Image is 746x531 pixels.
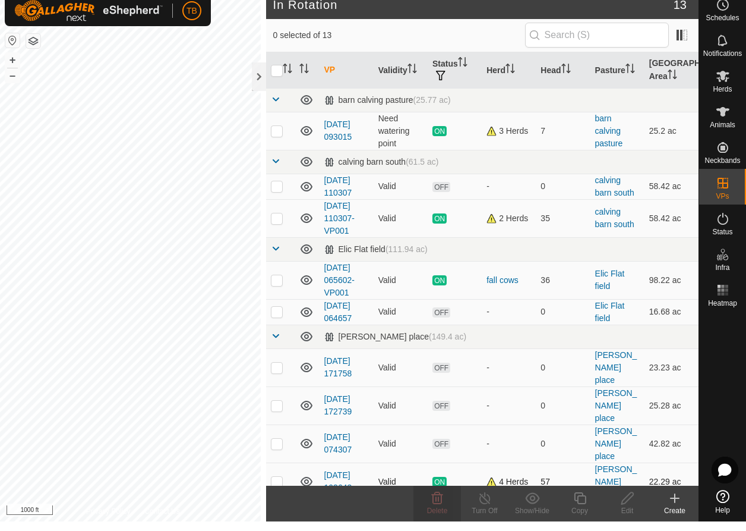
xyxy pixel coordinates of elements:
p-sorticon: Activate to sort [407,75,417,84]
a: [PERSON_NAME] place [595,474,637,508]
a: [DATE] 110307 [324,185,352,207]
td: 42.82 ac [644,434,698,472]
button: Map Layers [26,43,40,58]
span: 13 [674,5,687,23]
td: 0 [536,309,590,334]
p-sorticon: Activate to sort [299,75,309,84]
div: Elic Flat field [324,254,428,264]
div: 3 Herds [486,134,531,147]
th: Herd [482,62,536,98]
a: [PERSON_NAME] place [595,436,637,470]
td: Valid [374,271,428,309]
h2: In Rotation [273,7,674,21]
td: 0 [536,396,590,434]
img: Gallagher Logo [14,10,163,31]
a: calving barn south [595,185,634,207]
button: Reset Map [5,43,20,57]
a: [DATE] 065602-VP001 [324,272,355,307]
a: calving barn south [595,216,634,238]
td: 0 [536,434,590,472]
span: Infra [715,274,729,281]
td: 25.2 ac [644,121,698,159]
span: OFF [432,410,450,420]
td: 36 [536,271,590,309]
span: (111.94 ac) [385,254,428,263]
span: Heatmap [708,309,737,316]
div: Copy [556,515,603,526]
a: [DATE] 103643 [324,480,352,502]
td: 16.68 ac [644,309,698,334]
div: calving barn south [324,166,439,177]
span: ON [432,486,447,497]
td: Valid [374,396,428,434]
div: - [486,447,531,460]
div: fall cows [486,284,531,296]
td: Valid [374,209,428,247]
th: Status [428,62,482,98]
a: [DATE] 171758 [324,366,352,388]
td: 57 [536,472,590,510]
a: [DATE] 093015 [324,129,352,151]
th: Validity [374,62,428,98]
span: Neckbands [704,166,740,174]
td: Valid [374,434,428,472]
span: 0 selected of 13 [273,39,525,51]
div: Turn Off [461,515,508,526]
th: [GEOGRAPHIC_DATA] Area [644,62,698,98]
a: barn calving pasture [595,123,623,158]
div: - [486,371,531,384]
td: 23.23 ac [644,358,698,396]
span: OFF [432,191,450,202]
th: Head [536,62,590,98]
td: 0 [536,358,590,396]
td: 0 [536,183,590,209]
div: - [486,190,531,202]
td: 22.29 ac [644,472,698,510]
span: ON [432,285,447,295]
span: (61.5 ac) [406,166,438,176]
span: OFF [432,372,450,382]
a: Privacy Policy [86,516,131,526]
input: Search (S) [525,32,669,57]
span: Status [712,238,732,245]
span: VPs [716,202,729,209]
button: – [5,78,20,92]
a: [DATE] 074307 [324,442,352,464]
span: ON [432,136,447,146]
a: [PERSON_NAME] place [595,360,637,394]
td: 25.28 ac [644,396,698,434]
span: OFF [432,317,450,327]
span: Schedules [706,24,739,31]
td: 58.42 ac [644,209,698,247]
div: [PERSON_NAME] place [324,341,467,351]
th: VP [320,62,374,98]
a: [DATE] 110307-VP001 [324,210,355,245]
p-sorticon: Activate to sort [283,75,292,84]
td: 7 [536,121,590,159]
span: Delete [427,516,448,524]
p-sorticon: Activate to sort [668,81,677,90]
div: barn calving pasture [324,105,451,115]
span: ON [432,223,447,233]
a: Help [699,495,746,528]
div: Edit [603,515,651,526]
span: TB [186,14,197,27]
a: [PERSON_NAME] place [595,398,637,432]
td: Valid [374,183,428,209]
td: 58.42 ac [644,183,698,209]
div: - [486,409,531,422]
p-sorticon: Activate to sort [625,75,635,84]
td: Valid [374,358,428,396]
span: Herds [713,95,732,102]
th: Pasture [590,62,644,98]
span: (149.4 ac) [429,341,466,351]
td: 35 [536,209,590,247]
div: Create [651,515,698,526]
td: 98.22 ac [644,271,698,309]
div: 2 Herds [486,222,531,234]
a: Elic Flat field [595,278,625,300]
span: (25.77 ac) [413,105,451,114]
span: Help [715,516,730,523]
p-sorticon: Activate to sort [561,75,571,84]
td: Need watering point [374,121,428,159]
